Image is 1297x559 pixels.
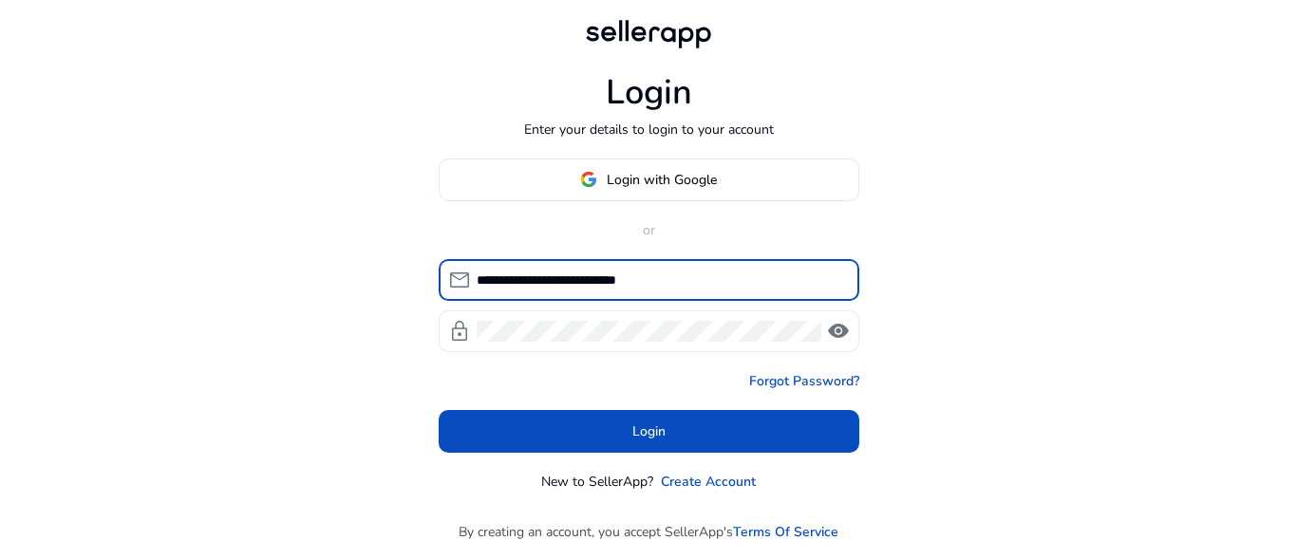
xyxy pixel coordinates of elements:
span: Login with Google [607,170,717,190]
button: Login with Google [439,158,859,201]
span: visibility [827,320,850,343]
p: Enter your details to login to your account [524,120,774,140]
span: mail [448,269,471,291]
img: google-logo.svg [580,171,597,188]
span: Login [632,421,666,441]
a: Terms Of Service [733,522,838,542]
a: Forgot Password? [749,371,859,391]
a: Create Account [661,472,756,492]
p: or [439,220,859,240]
span: lock [448,320,471,343]
button: Login [439,410,859,453]
p: New to SellerApp? [541,472,653,492]
h1: Login [606,72,692,113]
